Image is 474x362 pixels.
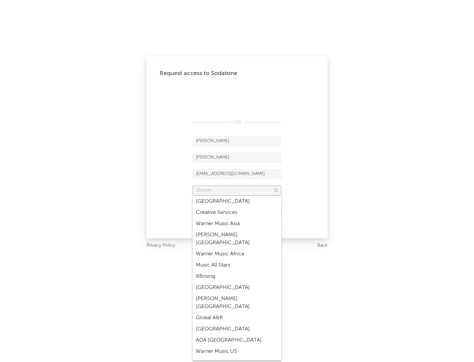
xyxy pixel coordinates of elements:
[193,186,281,195] input: Division
[193,136,281,146] input: First Name
[193,196,281,207] div: [GEOGRAPHIC_DATA]
[160,69,314,77] div: Request access to Sodatone
[317,242,328,250] a: Back
[193,312,281,323] div: Global A&R
[193,282,281,293] div: [GEOGRAPHIC_DATA]
[193,229,281,248] div: [PERSON_NAME] [GEOGRAPHIC_DATA]
[193,260,281,271] div: Music All Stars
[193,248,281,260] div: Warner Music Africa
[193,335,281,346] div: ADA [GEOGRAPHIC_DATA]
[193,346,281,357] div: Warner Music US
[193,153,281,163] input: Last Name
[146,242,175,250] a: Privacy Policy
[193,118,281,126] div: OR
[193,169,281,179] input: Email
[193,293,281,312] div: [PERSON_NAME] [GEOGRAPHIC_DATA]
[193,323,281,335] div: [GEOGRAPHIC_DATA]
[193,271,281,282] div: 88rising
[193,207,281,218] div: Creative Services
[193,218,281,229] div: Warner Music Asia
